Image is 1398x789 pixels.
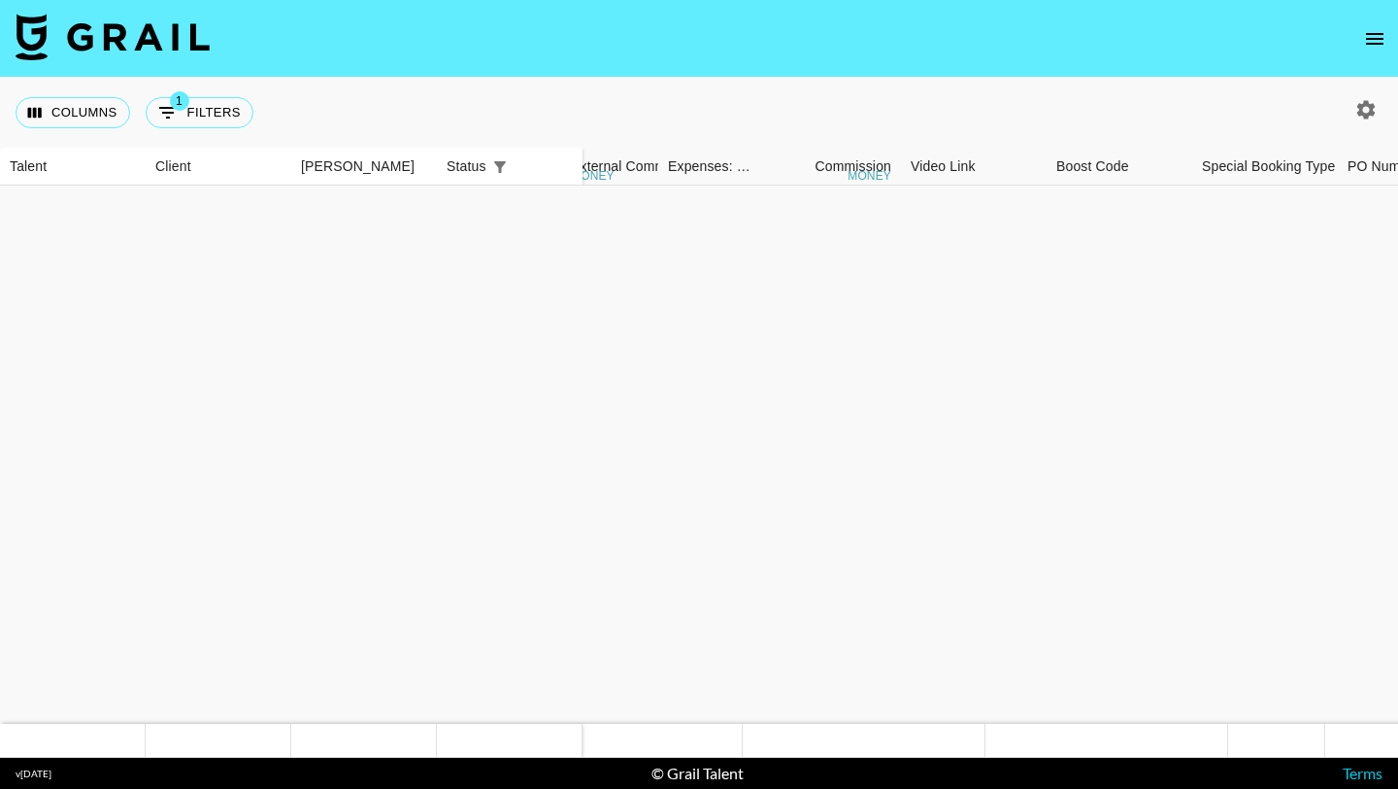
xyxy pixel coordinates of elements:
[668,148,751,186] div: Expenses: Remove Commission?
[1202,148,1335,186] div: Special Booking Type
[301,148,415,186] div: [PERSON_NAME]
[1192,148,1338,186] div: Special Booking Type
[437,148,582,186] div: Status
[658,148,755,186] div: Expenses: Remove Commission?
[901,148,1047,186] div: Video Link
[571,148,702,186] div: External Commission
[486,154,514,181] button: Show filters
[1056,148,1129,186] div: Boost Code
[291,148,437,186] div: Booker
[815,148,891,186] div: Commission
[170,91,189,111] span: 1
[1343,764,1382,782] a: Terms
[486,154,514,181] div: 1 active filter
[146,97,253,128] button: Show filters
[571,170,615,182] div: money
[651,764,744,783] div: © Grail Talent
[16,97,130,128] button: Select columns
[10,148,47,186] div: Talent
[146,148,291,186] div: Client
[155,148,191,186] div: Client
[447,148,486,186] div: Status
[16,14,210,60] img: Grail Talent
[848,170,891,182] div: money
[1355,19,1394,58] button: open drawer
[1047,148,1192,186] div: Boost Code
[514,154,541,181] button: Sort
[911,148,976,186] div: Video Link
[16,768,51,780] div: v [DATE]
